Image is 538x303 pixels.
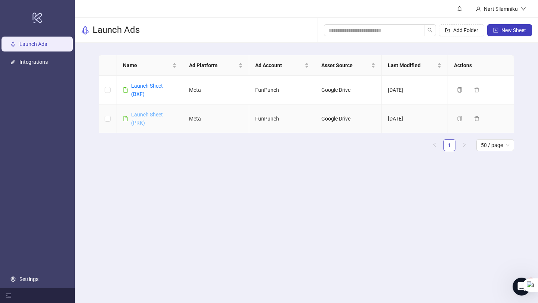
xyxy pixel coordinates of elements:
span: user [476,6,481,12]
button: left [429,139,440,151]
a: 1 [444,140,455,151]
th: Ad Platform [183,55,249,76]
span: New Sheet [501,27,526,33]
span: down [521,6,526,12]
span: left [432,143,437,147]
td: [DATE] [382,76,448,104]
span: delete [474,116,479,121]
th: Name [117,55,183,76]
span: search [427,28,433,33]
span: 50 / page [481,140,510,151]
th: Last Modified [382,55,448,76]
span: copy [457,87,462,93]
a: Launch Sheet (PRK) [131,112,163,126]
span: delete [474,87,479,93]
button: Add Folder [439,24,484,36]
span: plus-square [493,28,498,33]
span: file [123,116,128,121]
td: Google Drive [315,76,381,104]
iframe: Intercom live chat [513,278,531,296]
td: Google Drive [315,104,381,133]
button: right [458,139,470,151]
span: Name [123,61,171,69]
span: Last Modified [388,61,436,69]
div: Nart Sllamniku [481,5,521,13]
span: Asset Source [321,61,369,69]
td: FunPunch [249,104,315,133]
a: Launch Ads [19,41,47,47]
span: folder-add [445,28,450,33]
a: Launch Sheet (BXF) [131,83,163,97]
span: menu-fold [6,293,11,298]
span: rocket [81,26,90,35]
td: Meta [183,104,249,133]
td: [DATE] [382,104,448,133]
h3: Launch Ads [93,24,140,36]
li: 1 [443,139,455,151]
span: bell [457,6,462,11]
span: copy [457,116,462,121]
span: Ad Platform [189,61,237,69]
div: Page Size [476,139,514,151]
li: Previous Page [429,139,440,151]
li: Next Page [458,139,470,151]
span: right [462,143,467,147]
span: Add Folder [453,27,478,33]
a: Settings [19,276,38,282]
span: file [123,87,128,93]
td: Meta [183,76,249,104]
td: FunPunch [249,76,315,104]
span: Ad Account [255,61,303,69]
button: New Sheet [487,24,532,36]
th: Ad Account [249,55,315,76]
span: 4 [528,278,534,284]
th: Actions [448,55,514,76]
a: Integrations [19,59,48,65]
th: Asset Source [315,55,381,76]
